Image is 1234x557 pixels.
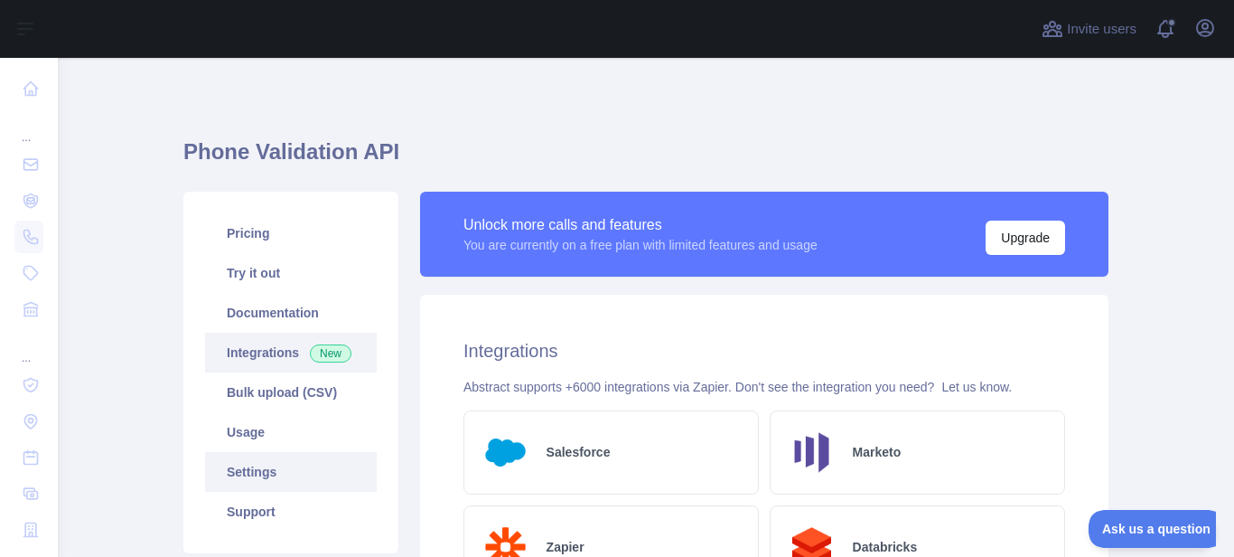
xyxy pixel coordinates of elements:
img: Logo [479,426,532,479]
a: Pricing [205,213,377,253]
span: New [310,345,351,363]
a: Let us know. [941,380,1012,394]
a: Documentation [205,293,377,333]
div: You are currently on a free plan with limited features and usage [463,236,818,254]
h2: Databricks [853,538,918,556]
a: Support [205,492,377,532]
h2: Marketo [853,443,902,461]
h2: Zapier [547,538,584,556]
div: Unlock more calls and features [463,214,818,236]
a: Usage [205,412,377,452]
button: Invite users [1038,14,1140,43]
h2: Salesforce [547,443,611,461]
iframe: Toggle Customer Support [1089,510,1216,548]
h2: Integrations [463,338,1065,363]
img: Logo [785,426,838,479]
button: Upgrade [986,221,1065,255]
span: Invite users [1067,19,1136,40]
div: ... [14,109,43,145]
a: Bulk upload (CSV) [205,373,377,412]
h1: Phone Validation API [183,137,1108,181]
a: Settings [205,452,377,492]
a: Try it out [205,253,377,293]
a: Integrations New [205,333,377,373]
div: ... [14,329,43,365]
div: Abstract supports +6000 integrations via Zapier. Don't see the integration you need? [463,378,1065,396]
